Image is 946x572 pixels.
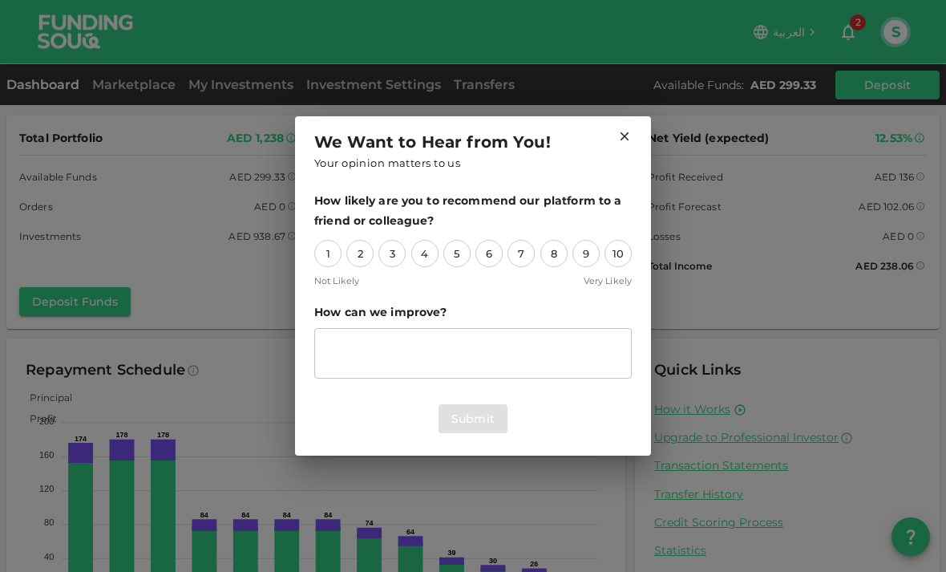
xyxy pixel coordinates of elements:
div: 4 [411,240,439,267]
div: 8 [540,240,568,267]
div: 10 [604,240,632,267]
div: 7 [507,240,535,267]
div: 3 [378,240,406,267]
div: 6 [475,240,503,267]
span: How likely are you to recommend our platform to a friend or colleague? [314,191,632,230]
div: 5 [443,240,471,267]
span: How can we improve? [314,302,632,323]
span: Very Likely [584,274,632,289]
span: Not Likely [314,274,359,289]
div: 9 [572,240,600,267]
div: 1 [314,240,342,267]
span: Your opinion matters to us [314,155,460,172]
div: 2 [346,240,374,267]
div: suggestion [314,328,632,379]
textarea: suggestion [325,335,621,372]
span: We Want to Hear from You! [314,129,551,155]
